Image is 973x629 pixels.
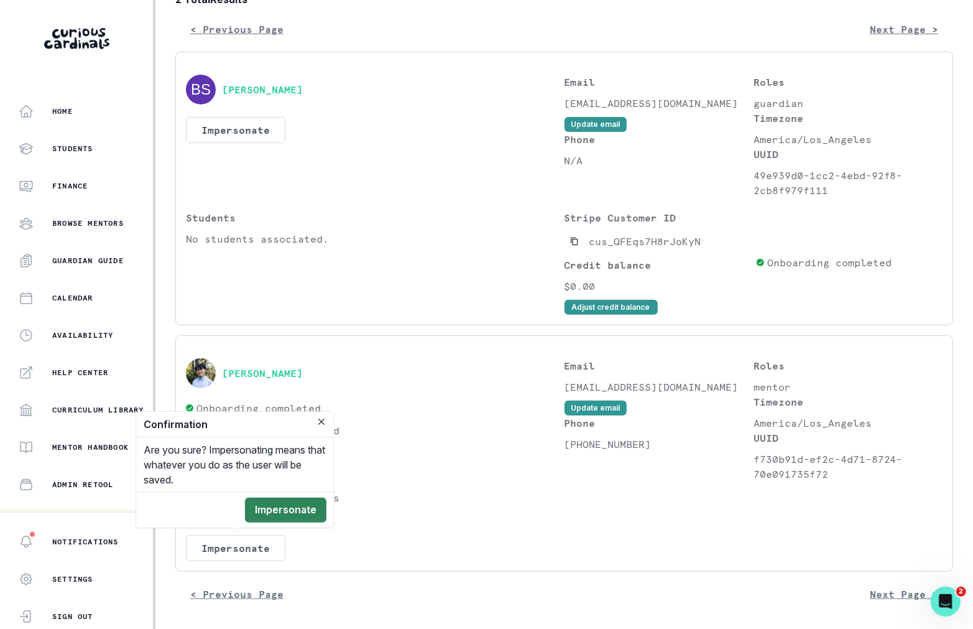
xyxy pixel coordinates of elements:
p: f730b91d-ef2c-4d71-8724-70e091735f72 [754,452,943,482]
button: < Previous Page [175,582,298,607]
p: Settings [52,574,93,584]
button: Impersonate [186,535,285,561]
button: Next Page > [855,17,953,42]
p: Home [52,106,73,116]
button: [PERSON_NAME] [222,83,303,96]
span: 2 [956,587,966,597]
p: guardian [754,96,943,111]
p: Students [52,144,93,154]
button: < Previous Page [175,17,298,42]
p: Timezone [754,111,943,126]
p: Curriculum Library [52,405,144,415]
p: 49e939d0-1cc2-4ebd-92f8-2cb8f979f111 [754,168,943,198]
p: Sign Out [52,612,93,622]
p: [PHONE_NUMBER] [565,437,754,452]
button: [PERSON_NAME] [222,367,303,380]
p: America/Los_Angeles [754,132,943,147]
p: Mentor Handbook [52,442,129,452]
button: Copied to clipboard [565,231,584,251]
p: mentor [754,380,943,394]
p: Stripe Customer ID [565,210,750,225]
iframe: Intercom live chat [931,587,961,617]
p: Browse Mentors [52,218,124,228]
p: Guardian Guide [52,256,124,266]
button: Adjust credit balance [565,300,658,315]
p: [EMAIL_ADDRESS][DOMAIN_NAME] [565,96,754,111]
p: No students associated. [186,231,565,246]
p: $0.00 [565,279,750,294]
img: Curious Cardinals Logo [44,28,109,49]
p: Email [565,358,754,373]
p: cus_QFEqs7H8rJoKyN [589,234,701,249]
p: Email [565,75,754,90]
p: N/A [565,153,754,168]
p: Credit balance [565,258,750,273]
p: Phone [565,132,754,147]
p: Students [186,210,565,225]
p: UUID [754,431,943,445]
p: Onboarding completed [196,401,321,416]
p: UUID [754,147,943,162]
button: Update email [565,401,627,416]
button: Update email [565,117,627,132]
p: Admin Retool [52,480,113,490]
p: Finance [52,181,88,191]
p: [EMAIL_ADDRESS][DOMAIN_NAME] [565,380,754,394]
button: Next Page > [855,582,953,607]
p: Availability [52,330,113,340]
p: Phone [565,416,754,431]
button: Close [314,414,329,429]
p: Notifications [52,537,119,547]
p: Roles [754,358,943,373]
p: Help Center [52,368,108,378]
p: Roles [754,75,943,90]
div: Are you sure? Impersonating means that whatever you do as the user will be saved. [136,437,334,492]
p: Calendar [52,293,93,303]
button: Impersonate [186,117,285,143]
p: America/Los_Angeles [754,416,943,431]
p: Timezone [754,394,943,409]
img: svg [186,75,216,105]
button: Impersonate [245,498,326,523]
header: Confirmation [136,412,334,437]
p: Onboarding completed [767,255,892,270]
